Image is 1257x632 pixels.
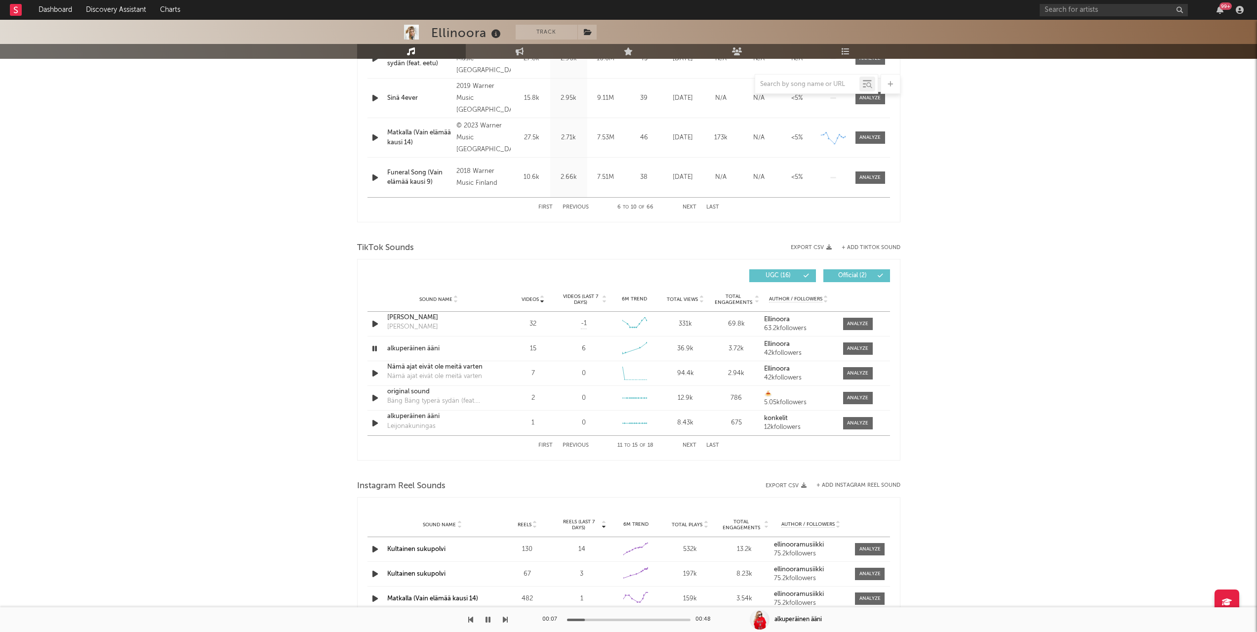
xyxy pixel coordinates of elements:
div: 482 [503,594,552,604]
div: 7.51M [590,172,622,182]
div: [DATE] [666,93,699,103]
button: + Add TikTok Sound [842,245,900,251]
button: UGC(16) [749,269,816,282]
div: 12k followers [764,424,833,431]
div: 5.05k followers [764,399,833,406]
div: Leijonakuningas [387,421,436,431]
div: 67 [503,569,552,579]
span: Videos [522,296,539,302]
div: 42k followers [764,375,833,381]
a: original sound [387,387,490,397]
div: 99 + [1219,2,1232,10]
a: Funeral Song (Vain elämää kausi 9) [387,168,452,187]
a: 🍝 [764,390,833,397]
button: Previous [563,205,589,210]
div: 130 [503,545,552,554]
button: Export CSV [791,245,832,251]
div: N/A [742,172,775,182]
span: Author / Followers [769,296,822,302]
div: 8.43k [662,418,708,428]
span: Sound Name [423,522,456,528]
div: 75.2k followers [774,575,848,582]
strong: ellinooramusiikki [774,591,824,597]
div: 10.6k [516,172,548,182]
div: 63.2k followers [764,325,833,332]
a: konkelit [764,415,833,422]
div: 173k [704,133,737,143]
div: alkuperäinen ääni [774,615,822,624]
a: [PERSON_NAME] [387,313,490,323]
div: 75.2k followers [774,550,848,557]
div: © 2023 Warner Music [GEOGRAPHIC_DATA] [456,120,510,156]
strong: Ellinoora [764,366,790,372]
span: Total Plays [672,522,702,528]
div: 14 [557,545,607,554]
div: 46 [627,133,661,143]
button: Official(2) [823,269,890,282]
div: Sinä 4ever [387,93,452,103]
input: Search by song name or URL [755,81,859,88]
a: ellinooramusiikki [774,542,848,548]
div: N/A [704,172,737,182]
div: 69.8k [713,319,759,329]
button: + Add Instagram Reel Sound [816,483,900,488]
div: 11 15 18 [608,440,663,452]
span: Official ( 2 ) [830,273,875,279]
div: 532k [665,545,715,554]
div: 13.2k [720,545,769,554]
span: to [623,205,629,210]
a: Ellinoora [764,316,833,323]
div: 2.94k [713,369,759,379]
button: Track [516,25,577,40]
a: ellinooramusiikki [774,591,848,598]
div: 0 [582,418,586,428]
a: Nämä ajat eivät ole meitä varten [387,362,490,372]
div: 6 [582,344,586,354]
a: Kultainen sukupolvi [387,546,446,552]
div: 2 [510,393,556,403]
div: 331k [662,319,708,329]
div: 75.2k followers [774,600,848,607]
div: 2.95k [553,93,585,103]
div: 00:48 [695,614,715,626]
span: UGC ( 16 ) [756,273,801,279]
div: 2018 Warner Music Finland [456,166,510,189]
strong: ellinooramusiikki [774,566,824,573]
span: Total Engagements [713,294,753,305]
a: Ellinoora [764,341,833,348]
div: 3.54k [720,594,769,604]
strong: konkelit [764,415,788,421]
a: Matkalla (Vain elämää kausi 14) [387,595,478,602]
span: Reels (last 7 days) [557,519,601,531]
span: Reels [518,522,531,528]
div: 12.9k [662,393,708,403]
div: Bäng Bäng typerä sydän (feat. eetu) [387,396,490,406]
div: Ellinoora [431,25,503,41]
span: Author / Followers [781,521,835,528]
input: Search for artists [1040,4,1188,16]
a: alkuperäinen ääni [387,344,490,354]
a: Ellinoora [764,366,833,373]
button: Next [683,443,696,448]
div: 3 [557,569,607,579]
button: First [538,205,553,210]
div: 39 [627,93,661,103]
strong: 🍝 [764,390,772,397]
div: N/A [704,93,737,103]
div: 7.53M [590,133,622,143]
div: 159k [665,594,715,604]
span: of [640,443,646,448]
div: <5% [780,93,813,103]
div: 6M Trend [611,295,657,303]
span: -1 [581,319,587,329]
div: Nämä ajat eivät ole meitä varten [387,372,482,381]
div: [DATE] [666,133,699,143]
div: 675 [713,418,759,428]
a: ellinooramusiikki [774,566,848,573]
div: 0 [582,393,586,403]
div: 786 [713,393,759,403]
